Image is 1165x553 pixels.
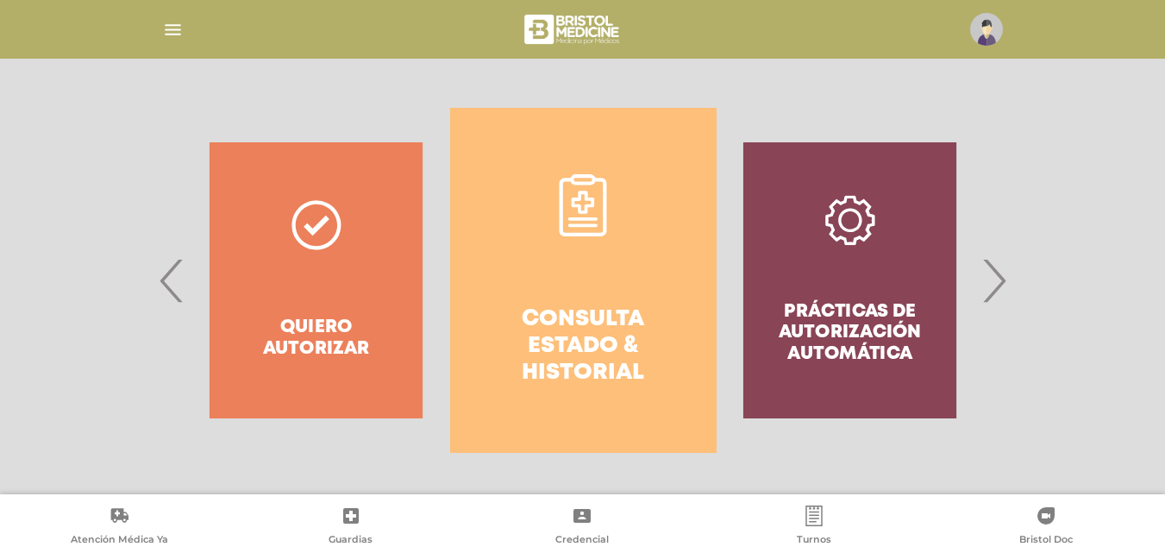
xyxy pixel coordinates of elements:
[797,533,831,549] span: Turnos
[235,506,467,550] a: Guardias
[71,533,168,549] span: Atención Médica Ya
[970,13,1003,46] img: profile-placeholder.svg
[329,533,373,549] span: Guardias
[3,506,235,550] a: Atención Médica Ya
[522,9,624,50] img: bristol-medicine-blanco.png
[1019,533,1073,549] span: Bristol Doc
[555,533,609,549] span: Credencial
[162,19,184,41] img: Cober_menu-lines-white.svg
[155,234,189,327] span: Previous
[977,234,1011,327] span: Next
[698,506,930,550] a: Turnos
[450,108,717,453] a: Consulta estado & historial
[481,306,686,387] h4: Consulta estado & historial
[467,506,698,550] a: Credencial
[930,506,1162,550] a: Bristol Doc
